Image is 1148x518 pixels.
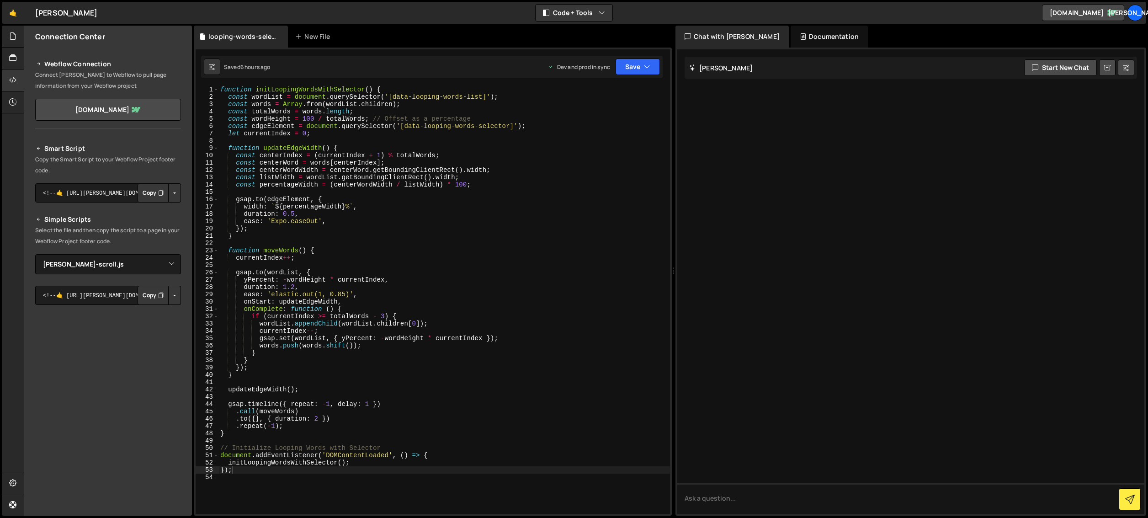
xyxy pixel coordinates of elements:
[196,415,219,422] div: 46
[196,218,219,225] div: 19
[196,86,219,93] div: 1
[196,166,219,174] div: 12
[548,63,610,71] div: Dev and prod in sync
[196,357,219,364] div: 38
[1042,5,1124,21] a: [DOMAIN_NAME]
[196,269,219,276] div: 26
[196,108,219,115] div: 4
[196,401,219,408] div: 44
[536,5,612,21] button: Code + Tools
[196,159,219,166] div: 11
[791,26,868,48] div: Documentation
[196,93,219,101] div: 2
[616,59,660,75] button: Save
[196,298,219,305] div: 30
[196,335,219,342] div: 35
[240,63,271,71] div: 6 hours ago
[196,262,219,269] div: 25
[1127,5,1143,21] a: [PERSON_NAME]
[689,64,753,72] h2: [PERSON_NAME]
[35,154,181,176] p: Copy the Smart Script to your Webflow Project footer code.
[196,452,219,459] div: 51
[35,143,181,154] h2: Smart Script
[196,459,219,466] div: 52
[196,437,219,444] div: 49
[138,183,181,203] div: Button group with nested dropdown
[196,364,219,371] div: 39
[196,276,219,283] div: 27
[196,174,219,181] div: 13
[224,63,271,71] div: Saved
[196,313,219,320] div: 32
[138,286,169,305] button: Copy
[35,214,181,225] h2: Simple Scripts
[196,342,219,349] div: 36
[35,408,182,491] iframe: YouTube video player
[196,152,219,159] div: 10
[196,240,219,247] div: 22
[196,408,219,415] div: 45
[35,183,181,203] textarea: <!--🤙 [URL][PERSON_NAME][DOMAIN_NAME]> <script>document.addEventListener("DOMContentLoaded", func...
[196,196,219,203] div: 16
[138,286,181,305] div: Button group with nested dropdown
[196,225,219,232] div: 20
[295,32,334,41] div: New File
[196,371,219,379] div: 40
[35,59,181,69] h2: Webflow Connection
[196,283,219,291] div: 28
[35,69,181,91] p: Connect [PERSON_NAME] to Webflow to pull page information from your Webflow project
[35,32,105,42] h2: Connection Center
[196,254,219,262] div: 24
[1024,59,1097,76] button: Start new chat
[208,32,277,41] div: looping-words-selector.js
[196,349,219,357] div: 37
[196,474,219,481] div: 54
[35,7,97,18] div: [PERSON_NAME]
[196,430,219,437] div: 48
[196,393,219,401] div: 43
[196,305,219,313] div: 31
[196,291,219,298] div: 29
[196,466,219,474] div: 53
[196,247,219,254] div: 23
[196,115,219,123] div: 5
[196,144,219,152] div: 9
[196,130,219,137] div: 7
[196,137,219,144] div: 8
[196,203,219,210] div: 17
[196,232,219,240] div: 21
[35,99,181,121] a: [DOMAIN_NAME]
[2,2,24,24] a: 🤙
[675,26,789,48] div: Chat with [PERSON_NAME]
[196,210,219,218] div: 18
[138,183,169,203] button: Copy
[196,123,219,130] div: 6
[196,422,219,430] div: 47
[196,188,219,196] div: 15
[196,379,219,386] div: 41
[35,320,182,402] iframe: YouTube video player
[196,181,219,188] div: 14
[196,386,219,393] div: 42
[35,225,181,247] p: Select the file and then copy the script to a page in your Webflow Project footer code.
[35,286,181,305] textarea: <!--🤙 [URL][PERSON_NAME][DOMAIN_NAME]> <script>document.addEventListener("DOMContentLoaded", func...
[196,444,219,452] div: 50
[196,327,219,335] div: 34
[196,320,219,327] div: 33
[196,101,219,108] div: 3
